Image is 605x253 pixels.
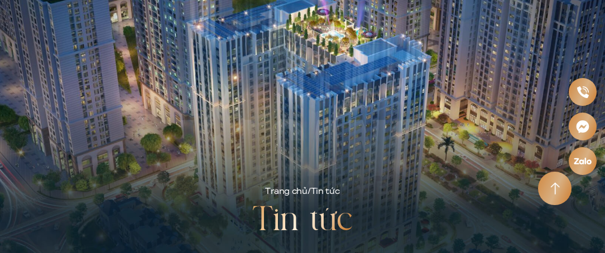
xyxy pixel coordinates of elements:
[265,185,339,198] div: /
[576,86,589,99] img: Phone icon
[252,198,353,243] h2: Tin tức
[265,185,307,197] a: Trang chủ
[550,182,560,195] img: Arrow icon
[575,119,590,134] img: Messenger icon
[311,185,340,197] span: Tin tức
[573,157,592,166] img: Zalo icon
